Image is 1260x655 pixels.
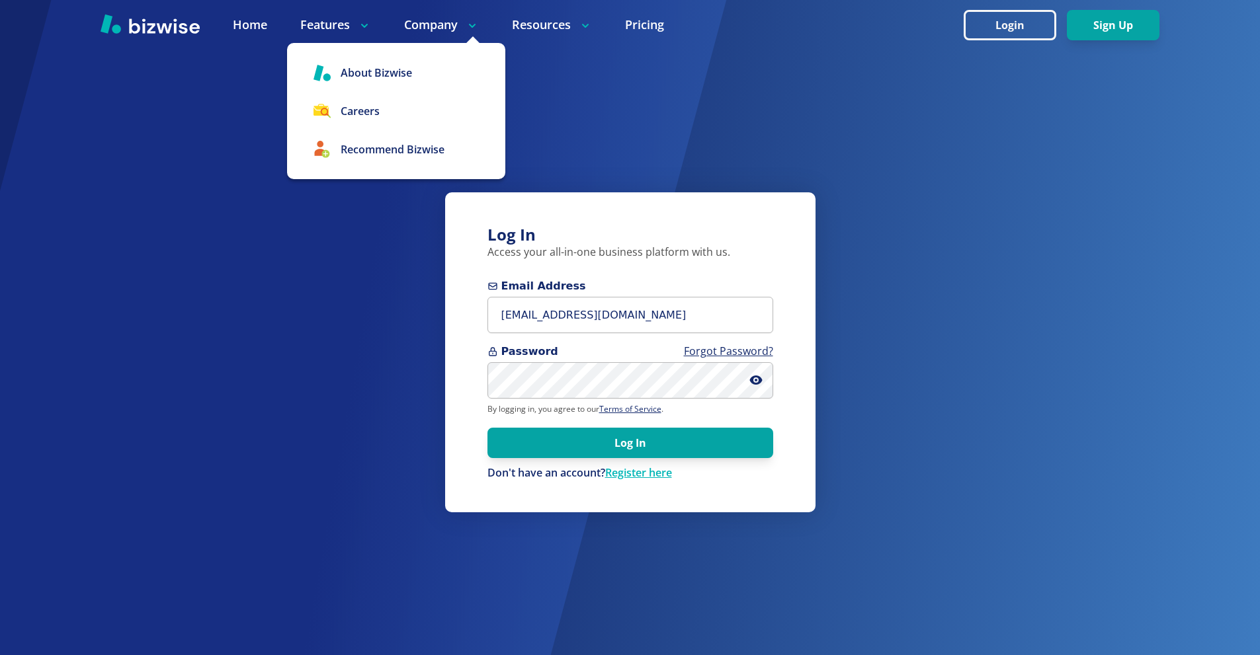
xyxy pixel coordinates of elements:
span: Password [487,344,773,360]
img: Bizwise Logo [101,14,200,34]
a: Pricing [625,17,664,33]
button: Login [964,10,1056,40]
p: Access your all-in-one business platform with us. [487,245,773,260]
a: Careers [287,92,505,130]
a: Register here [605,465,672,480]
a: Forgot Password? [684,344,773,358]
a: Sign Up [1067,19,1159,32]
button: Log In [487,428,773,458]
p: Don't have an account? [487,466,773,481]
p: By logging in, you agree to our . [487,404,773,414]
input: you@example.com [487,297,773,333]
span: Email Address [487,278,773,294]
a: Login [964,19,1067,32]
a: About Bizwise [287,54,505,92]
a: Recommend Bizwise [287,130,505,169]
a: Home [233,17,267,33]
div: Don't have an account?Register here [487,466,773,481]
button: Sign Up [1067,10,1159,40]
p: Resources [512,17,592,33]
p: Features [300,17,371,33]
p: Company [404,17,479,33]
h3: Log In [487,224,773,246]
a: Terms of Service [599,403,661,414]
